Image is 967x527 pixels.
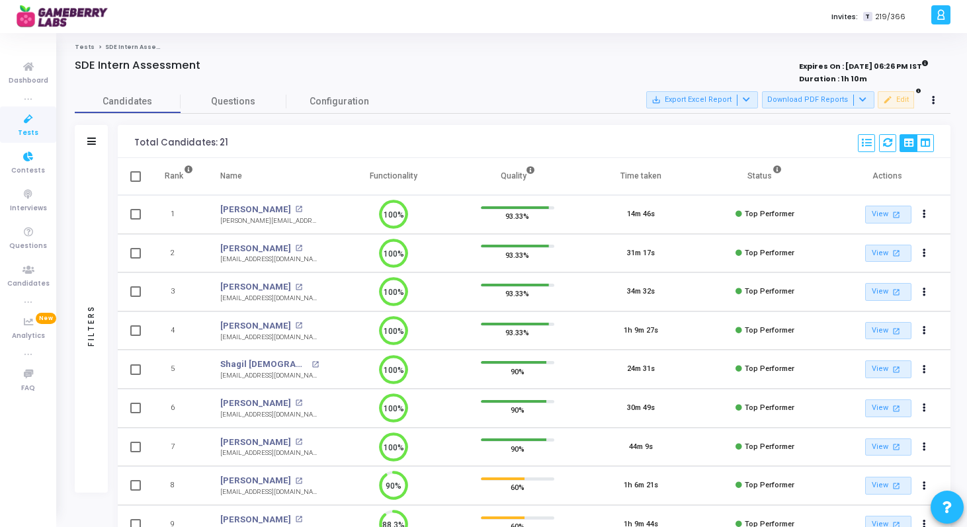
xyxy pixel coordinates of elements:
[85,253,97,398] div: Filters
[646,91,758,108] button: Export Excel Report
[312,361,319,368] mat-icon: open_in_new
[9,241,47,252] span: Questions
[295,284,302,291] mat-icon: open_in_new
[745,481,794,489] span: Top Performer
[220,513,291,526] a: [PERSON_NAME]
[762,91,874,108] button: Download PDF Reports
[890,209,902,220] mat-icon: open_in_new
[915,206,934,224] button: Actions
[220,216,319,226] div: [PERSON_NAME][EMAIL_ADDRESS][DOMAIN_NAME]
[865,438,911,456] a: View
[915,244,934,263] button: Actions
[151,195,207,234] td: 1
[295,399,302,407] mat-icon: open_in_new
[21,383,35,394] span: FAQ
[332,158,456,195] th: Functionality
[295,477,302,485] mat-icon: open_in_new
[75,43,950,52] nav: breadcrumb
[511,364,525,378] span: 90%
[75,95,181,108] span: Candidates
[11,165,45,177] span: Contests
[220,371,319,381] div: [EMAIL_ADDRESS][DOMAIN_NAME]
[865,206,911,223] a: View
[151,466,207,505] td: 8
[295,245,302,252] mat-icon: open_in_new
[624,480,658,491] div: 1h 6m 21s
[220,436,291,449] a: [PERSON_NAME]
[799,73,867,84] strong: Duration : 1h 10m
[878,91,914,108] button: Edit
[220,487,319,497] div: [EMAIL_ADDRESS][DOMAIN_NAME]
[745,403,794,412] span: Top Performer
[915,438,934,456] button: Actions
[745,364,794,373] span: Top Performer
[915,321,934,340] button: Actions
[505,248,529,261] span: 93.33%
[915,477,934,495] button: Actions
[10,203,47,214] span: Interviews
[900,134,934,152] div: View Options
[75,43,95,51] a: Tests
[629,442,653,453] div: 44m 9s
[915,399,934,418] button: Actions
[703,158,827,195] th: Status
[181,95,286,108] span: Questions
[865,399,911,417] a: View
[220,333,319,343] div: [EMAIL_ADDRESS][DOMAIN_NAME]
[151,272,207,311] td: 3
[890,247,902,259] mat-icon: open_in_new
[511,403,525,417] span: 90%
[624,325,658,337] div: 1h 9m 27s
[627,364,655,375] div: 24m 31s
[915,283,934,302] button: Actions
[18,128,38,139] span: Tests
[17,3,116,30] img: logo
[295,516,302,523] mat-icon: open_in_new
[220,410,319,420] div: [EMAIL_ADDRESS][DOMAIN_NAME]
[220,474,291,487] a: [PERSON_NAME]
[456,158,579,195] th: Quality
[151,428,207,467] td: 7
[220,169,242,183] div: Name
[865,283,911,301] a: View
[627,403,655,414] div: 30m 49s
[745,442,794,451] span: Top Performer
[151,311,207,350] td: 4
[12,331,45,342] span: Analytics
[151,158,207,195] th: Rank
[151,389,207,428] td: 6
[865,477,911,495] a: View
[505,287,529,300] span: 93.33%
[620,169,661,183] div: Time taken
[883,95,892,104] mat-icon: edit
[220,294,319,304] div: [EMAIL_ADDRESS][DOMAIN_NAME]
[220,448,319,458] div: [EMAIL_ADDRESS][DOMAIN_NAME]
[75,59,200,72] h4: SDE Intern Assessment
[220,255,319,264] div: [EMAIL_ADDRESS][DOMAIN_NAME]
[627,286,655,298] div: 34m 32s
[865,360,911,378] a: View
[295,438,302,446] mat-icon: open_in_new
[220,397,291,410] a: [PERSON_NAME]
[831,11,858,22] label: Invites:
[310,95,369,108] span: Configuration
[890,480,902,491] mat-icon: open_in_new
[511,442,525,455] span: 90%
[627,248,655,259] div: 31m 17s
[220,280,291,294] a: [PERSON_NAME]
[511,481,525,494] span: 60%
[890,364,902,375] mat-icon: open_in_new
[295,206,302,213] mat-icon: open_in_new
[745,249,794,257] span: Top Performer
[151,234,207,273] td: 2
[890,325,902,337] mat-icon: open_in_new
[745,210,794,218] span: Top Performer
[745,287,794,296] span: Top Performer
[915,360,934,379] button: Actions
[890,403,902,414] mat-icon: open_in_new
[134,138,228,148] div: Total Candidates: 21
[745,326,794,335] span: Top Performer
[863,12,872,22] span: T
[220,319,291,333] a: [PERSON_NAME]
